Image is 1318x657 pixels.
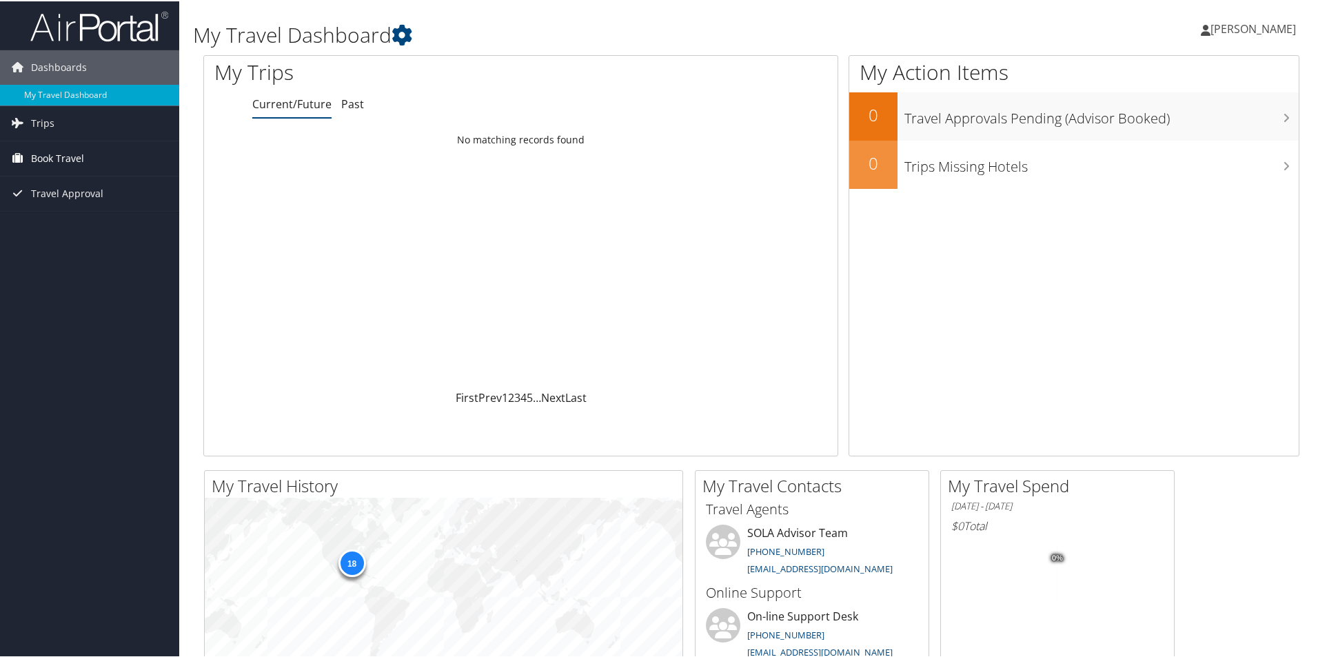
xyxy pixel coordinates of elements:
img: airportal-logo.png [30,9,168,41]
h1: My Travel Dashboard [193,19,937,48]
a: 5 [527,389,533,404]
a: [PERSON_NAME] [1201,7,1310,48]
h2: My Travel History [212,473,682,496]
a: 0Travel Approvals Pending (Advisor Booked) [849,91,1299,139]
span: Trips [31,105,54,139]
span: Travel Approval [31,175,103,210]
a: 1 [502,389,508,404]
a: [PHONE_NUMBER] [747,544,824,556]
a: 2 [508,389,514,404]
a: First [456,389,478,404]
h6: Total [951,517,1164,532]
span: Book Travel [31,140,84,174]
h3: Travel Agents [706,498,918,518]
a: [PHONE_NUMBER] [747,627,824,640]
h1: My Action Items [849,57,1299,85]
li: SOLA Advisor Team [699,523,925,580]
span: Dashboards [31,49,87,83]
a: Prev [478,389,502,404]
a: [EMAIL_ADDRESS][DOMAIN_NAME] [747,645,893,657]
a: Current/Future [252,95,332,110]
a: 3 [514,389,520,404]
td: No matching records found [204,126,838,151]
a: 4 [520,389,527,404]
a: 0Trips Missing Hotels [849,139,1299,188]
h1: My Trips [214,57,563,85]
span: [PERSON_NAME] [1210,20,1296,35]
a: [EMAIL_ADDRESS][DOMAIN_NAME] [747,561,893,574]
a: Next [541,389,565,404]
h3: Trips Missing Hotels [904,149,1299,175]
h6: [DATE] - [DATE] [951,498,1164,512]
h3: Travel Approvals Pending (Advisor Booked) [904,101,1299,127]
a: Past [341,95,364,110]
span: $0 [951,517,964,532]
h3: Online Support [706,582,918,601]
h2: 0 [849,102,898,125]
h2: My Travel Spend [948,473,1174,496]
a: Last [565,389,587,404]
span: … [533,389,541,404]
tspan: 0% [1052,553,1063,561]
h2: My Travel Contacts [702,473,929,496]
h2: 0 [849,150,898,174]
div: 18 [338,548,365,576]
